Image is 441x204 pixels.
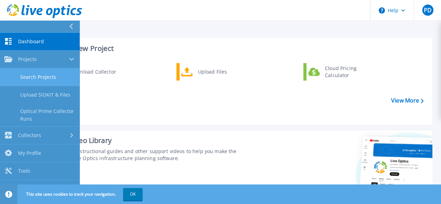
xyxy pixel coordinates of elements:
[321,65,373,79] div: Cloud Pricing Calculator
[41,136,248,145] div: Support Video Library
[19,188,143,201] span: This site uses cookies to track your navigation.
[41,148,248,162] div: Find tutorials, instructional guides and other support videos to help you make the most of your L...
[18,168,30,174] span: Tools
[195,65,246,79] div: Upload Files
[391,97,424,104] a: View More
[176,63,248,81] a: Upload Files
[50,45,423,52] h3: Start a New Project
[49,63,121,81] a: Download Collector
[18,38,44,45] span: Dashboard
[18,150,41,156] span: My Profile
[18,56,37,62] span: Projects
[123,188,143,201] button: OK
[303,63,375,81] a: Cloud Pricing Calculator
[66,65,119,79] div: Download Collector
[18,132,41,138] span: Collectors
[424,7,431,13] span: PD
